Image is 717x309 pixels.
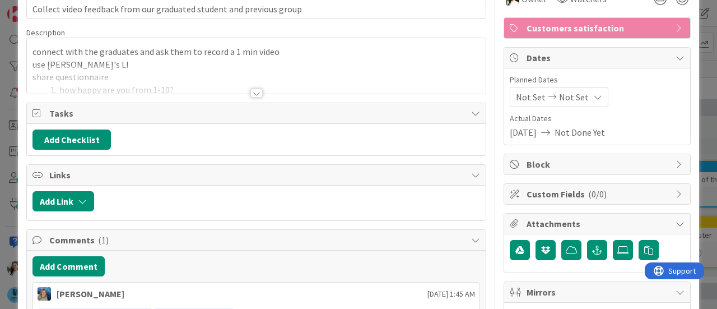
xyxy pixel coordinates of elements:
p: use [PERSON_NAME]'s LI [32,58,480,71]
span: Not Done Yet [555,126,605,139]
span: Not Set [559,90,589,104]
span: [DATE] 1:45 AM [427,288,475,300]
p: connect with the graduates and ask them to record a 1 min video [32,45,480,58]
span: ( 0/0 ) [588,188,607,200]
span: Description [26,27,65,38]
span: ( 1 ) [98,234,109,246]
button: Add Checklist [32,130,111,150]
span: Tasks [49,107,465,120]
button: Add Comment [32,256,105,276]
span: Links [49,168,465,182]
span: Planned Dates [510,74,685,86]
div: [PERSON_NAME] [57,287,124,301]
span: [DATE] [510,126,537,139]
span: Block [527,158,670,171]
span: Custom Fields [527,187,670,201]
span: Customers satisfaction [527,21,670,35]
span: Support [24,2,51,15]
span: Dates [527,51,670,64]
button: Add Link [32,191,94,211]
span: Comments [49,233,465,247]
span: Not Set [516,90,546,104]
img: MA [38,287,51,301]
span: Attachments [527,217,670,230]
span: Actual Dates [510,113,685,124]
span: Mirrors [527,285,670,299]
